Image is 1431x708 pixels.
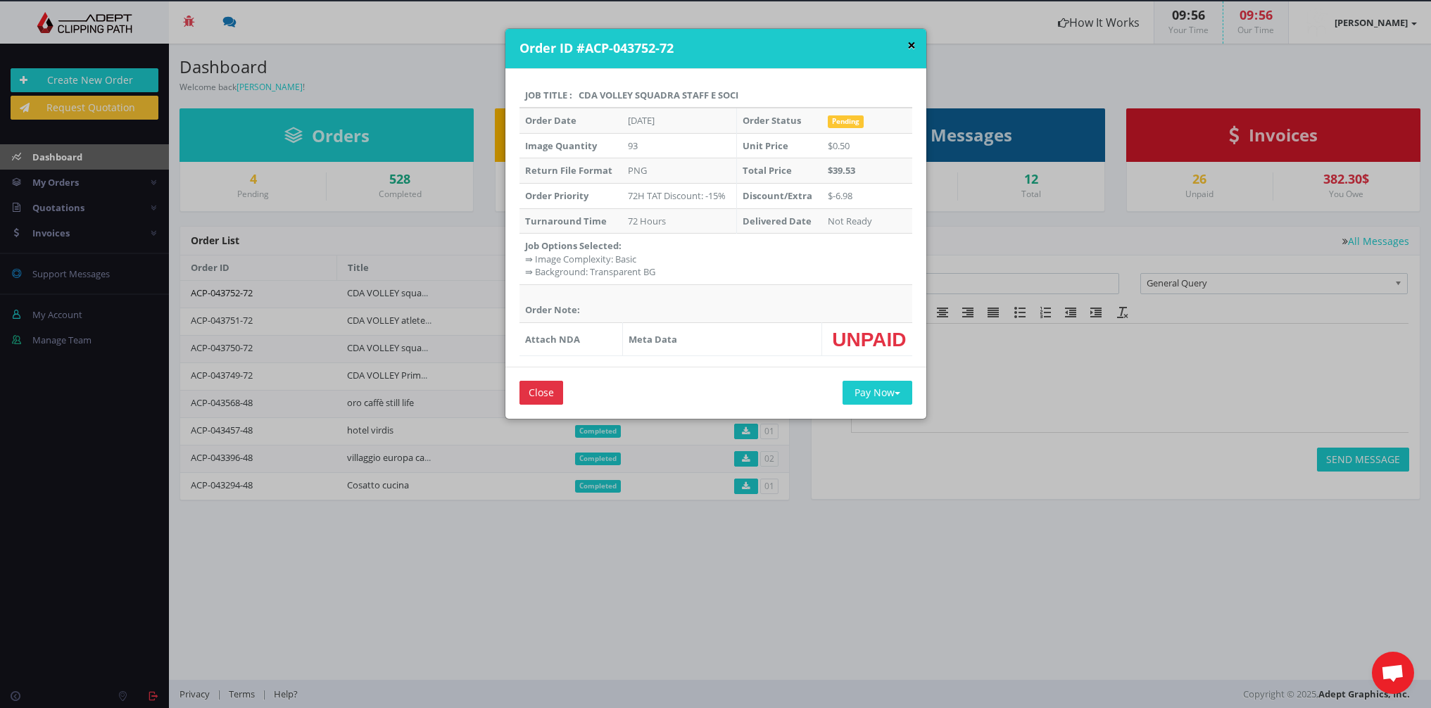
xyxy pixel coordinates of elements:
span: UNPAID [832,329,906,350]
th: Job Title : CDA VOLLEY squadra staff e soci [519,83,912,108]
strong: Order Date [525,114,576,127]
strong: Order Status [743,114,801,127]
strong: $39.53 [828,164,855,177]
td: PNG [622,158,737,184]
strong: Return File Format [525,164,612,177]
strong: Image Quantity [525,139,597,152]
span: Pending [828,115,864,128]
strong: Turnaround Time [525,215,607,227]
strong: Discount/Extra [743,189,812,202]
h4: Order ID #ACP-043752-72 [519,39,916,58]
td: Not Ready [822,208,912,234]
td: [DATE] [622,108,737,133]
button: Pay Now [843,381,912,405]
strong: Unit Price [743,139,788,152]
td: 72 Hours [622,208,737,234]
strong: Order Note: [525,303,580,316]
a: Aprire la chat [1372,652,1414,694]
strong: Attach NDA [525,333,580,346]
strong: Order Priority [525,189,588,202]
td: $0.50 [822,133,912,158]
td: ⇛ Image Complexity: Basic ⇛ Background: Transparent BG [519,234,912,285]
td: $-6.98 [822,183,912,208]
button: × [907,38,916,53]
strong: Total Price [743,164,792,177]
input: Close [519,381,563,405]
strong: Job Options Selected: [525,239,622,252]
span: 93 [628,139,638,152]
td: 72H TAT Discount: -15% [622,183,737,208]
strong: Delivered Date [743,215,812,227]
strong: Meta Data [629,333,677,346]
